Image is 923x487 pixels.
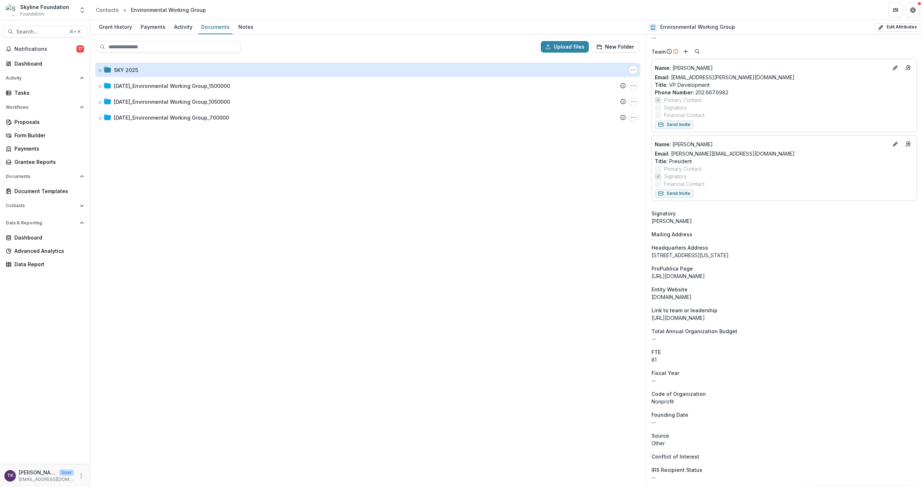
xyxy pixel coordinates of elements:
span: Name : [655,65,671,71]
div: Dashboard [14,60,81,67]
span: 17 [76,45,84,53]
a: Advanced Analytics [3,245,87,257]
div: Documents [198,22,233,32]
span: Financial Contact [664,111,705,119]
button: Open entity switcher [77,3,87,17]
p: [PERSON_NAME] [19,469,56,476]
span: Total Annual Organization Budget [652,327,737,335]
div: Notes [235,22,256,32]
a: Go to contact [902,62,914,73]
span: Headquarters Address [652,244,708,251]
a: Payments [138,20,168,34]
div: Takeshi Kaji [7,473,13,478]
span: Link to team or leadership [652,307,717,314]
span: Email: [655,74,670,80]
a: Documents [198,20,233,34]
div: Payments [14,145,81,152]
div: -- [652,34,917,41]
div: Data Report [14,260,81,268]
button: 12-04-2023_Environmental Working Group_1500000 Options [629,81,637,90]
div: Proposals [14,118,81,126]
a: Email: [PERSON_NAME][EMAIL_ADDRESS][DOMAIN_NAME] [655,150,795,157]
p: [PERSON_NAME] [655,140,888,148]
button: Edit [891,63,900,72]
button: SKY 2025 Options [629,66,637,74]
span: Conflict of Interest [652,453,699,460]
span: Data & Reporting [6,220,77,225]
div: Activity [171,22,195,32]
div: Grant History [96,22,135,32]
a: Dashboard [3,232,87,243]
button: Search [693,47,702,56]
span: Title : [655,158,668,164]
span: Workflows [6,105,77,110]
div: [STREET_ADDRESS][US_STATE] [652,251,917,259]
button: Add [681,47,690,56]
p: Team [652,48,666,55]
p: User [59,469,74,476]
div: Contacts [96,6,119,14]
button: Edit [891,140,900,148]
div: [DATE]_Environmental Working Group_1500000 [114,82,230,90]
button: Open Documents [3,171,87,182]
button: 12-17-2018_Environmental Working Group_700000 Options [629,113,637,122]
div: Skyline Foundation [20,3,69,11]
span: Signatory [652,210,676,217]
div: [DOMAIN_NAME] [652,293,917,301]
a: Email: [EMAIL_ADDRESS][PERSON_NAME][DOMAIN_NAME] [655,73,795,81]
p: [PERSON_NAME] [655,64,888,72]
div: [DATE]_Environmental Working Group_105000012-04-2020_Environmental Working Group_1050000 Options [95,94,640,109]
span: Notifications [14,46,76,52]
div: Form Builder [14,131,81,139]
a: Proposals [3,116,87,128]
button: Edit Attributes [875,23,920,32]
a: Data Report [3,258,87,270]
div: Grantee Reports [14,158,81,166]
button: Send Invite [655,189,694,198]
span: IRS Recipient Status [652,466,702,474]
p: [URL][DOMAIN_NAME] [652,272,917,280]
div: -- [652,419,917,426]
span: Title : [655,82,668,88]
p: -- [652,377,917,384]
span: Fiscal Year [652,369,679,377]
a: Grant History [96,20,135,34]
a: Grantee Reports [3,156,87,168]
a: Name: [PERSON_NAME] [655,140,888,148]
button: Open Activity [3,72,87,84]
h2: Environmental Working Group [660,24,735,30]
div: Environmental Working Group [131,6,206,14]
button: Search... [3,26,87,37]
a: Payments [3,143,87,155]
div: -- [652,474,917,481]
a: Contacts [93,5,122,15]
span: Signatory [664,104,687,111]
a: Tasks [3,87,87,99]
span: Code of Organization [652,390,706,398]
div: [DATE]_Environmental Working Group_70000012-17-2018_Environmental Working Group_700000 Options [95,110,640,125]
div: [DATE]_Environmental Working Group_1050000 [114,98,230,106]
div: SKY 2025SKY 2025 Options [95,63,640,77]
span: FTE [652,348,661,356]
span: Documents [6,174,77,179]
p: 81 [652,356,917,363]
img: Skyline Foundation [6,4,17,16]
div: SKY 2025 [114,66,138,74]
div: Advanced Analytics [14,247,81,255]
span: Activity [6,76,77,81]
span: Contacts [6,203,77,208]
p: Nonprofit [652,398,917,405]
button: Open Contacts [3,200,87,211]
span: Email: [655,151,670,157]
button: 12-04-2020_Environmental Working Group_1050000 Options [629,97,637,106]
p: -- [652,335,917,343]
p: 202.667.6982 [655,89,914,96]
a: Document Templates [3,185,87,197]
button: Partners [888,3,903,17]
div: [DATE]_Environmental Working Group_150000012-04-2023_Environmental Working Group_1500000 Options [95,79,640,93]
span: Source [652,432,669,439]
p: VP Development [655,81,914,89]
button: New Folder [592,41,639,53]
